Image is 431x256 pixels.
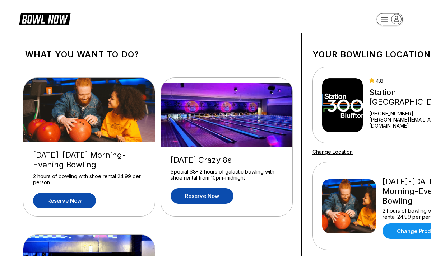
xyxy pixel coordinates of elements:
img: Station 300 Bluffton [322,78,363,132]
img: Thursday Crazy 8s [161,83,293,147]
a: Reserve now [33,193,96,208]
div: [DATE] Crazy 8s [171,155,283,165]
h1: What you want to do? [25,49,291,60]
a: Reserve now [171,188,233,204]
div: [DATE]-[DATE] Morning-Evening Bowling [33,150,145,170]
img: Friday-Sunday Morning-Evening Bowling [23,78,156,142]
a: Change Location [312,149,353,155]
div: 2 hours of bowling with shoe rental 24.99 per person [33,173,145,186]
div: Special $8- 2 hours of galactic bowling with shoe rental from 10pm-midnight [171,169,283,181]
img: Friday-Sunday Morning-Evening Bowling [322,179,376,233]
